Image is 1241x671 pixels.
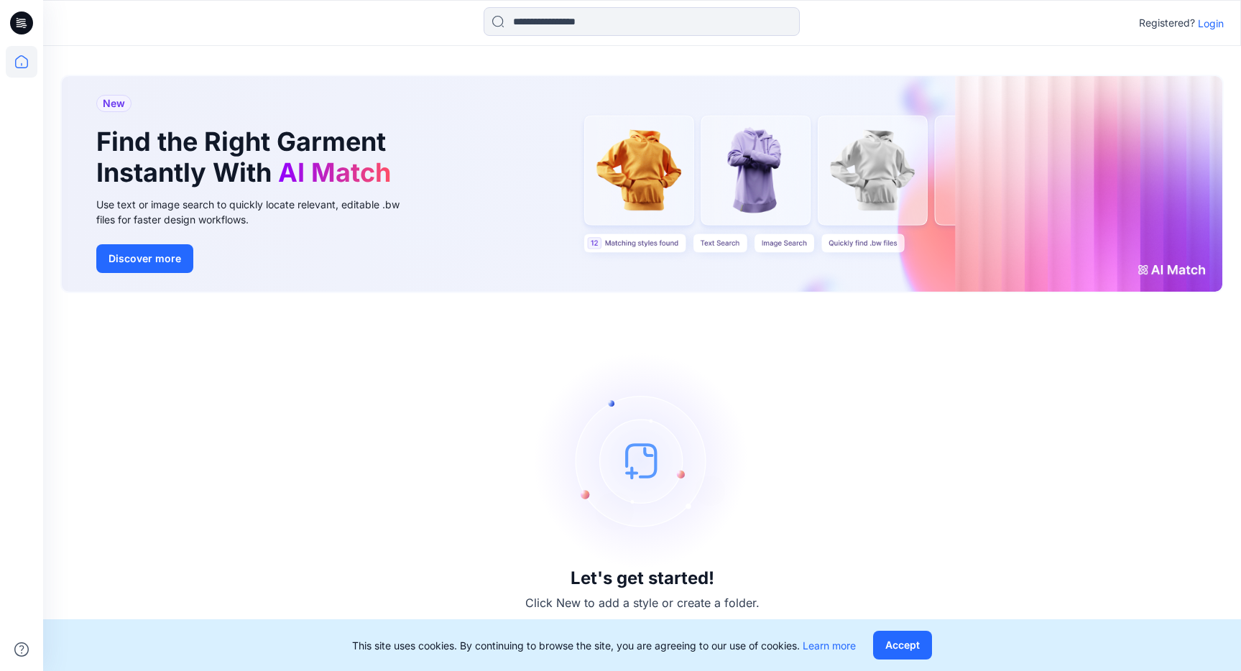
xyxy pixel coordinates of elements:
[278,157,391,188] span: AI Match
[1198,16,1224,31] p: Login
[103,95,125,112] span: New
[571,568,714,588] h3: Let's get started!
[96,244,193,273] button: Discover more
[96,126,398,188] h1: Find the Right Garment Instantly With
[96,197,420,227] div: Use text or image search to quickly locate relevant, editable .bw files for faster design workflows.
[1139,14,1195,32] p: Registered?
[873,631,932,660] button: Accept
[535,353,750,568] img: empty-state-image.svg
[352,638,856,653] p: This site uses cookies. By continuing to browse the site, you are agreeing to our use of cookies.
[525,594,760,611] p: Click New to add a style or create a folder.
[803,639,856,652] a: Learn more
